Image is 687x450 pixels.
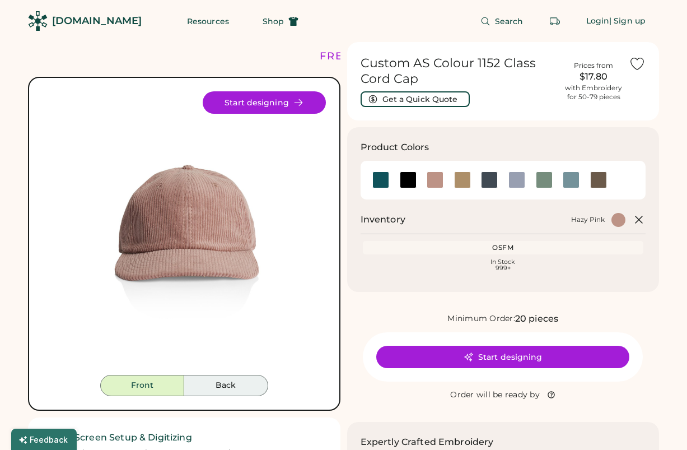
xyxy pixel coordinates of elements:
[574,61,613,70] div: Prices from
[361,141,429,154] h3: Product Colors
[184,375,268,396] button: Back
[450,389,540,401] div: Order will be ready by
[571,215,605,224] div: Hazy Pink
[203,91,326,114] button: Start designing
[365,243,642,252] div: OSFM
[447,313,515,324] div: Minimum Order:
[52,14,142,28] div: [DOMAIN_NAME]
[467,10,537,33] button: Search
[565,70,622,83] div: $17.80
[361,55,559,87] h1: Custom AS Colour 1152 Class Cord Cap
[376,346,629,368] button: Start designing
[41,431,327,444] h2: ✓ Free Screen Setup & Digitizing
[361,91,470,107] button: Get a Quick Quote
[609,16,646,27] div: | Sign up
[361,435,494,449] h2: Expertly Crafted Embroidery
[365,259,642,271] div: In Stock 999+
[43,91,326,375] img: 1152 - Hazy Pink Front Image
[544,10,566,33] button: Retrieve an order
[174,10,242,33] button: Resources
[100,375,184,396] button: Front
[43,91,326,375] div: 1152 Style Image
[249,10,312,33] button: Shop
[495,17,524,25] span: Search
[320,49,416,64] div: FREE SHIPPING
[28,11,48,31] img: Rendered Logo - Screens
[515,312,558,326] div: 20 pieces
[565,83,622,101] div: with Embroidery for 50-79 pieces
[361,213,405,226] h2: Inventory
[263,17,284,25] span: Shop
[586,16,610,27] div: Login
